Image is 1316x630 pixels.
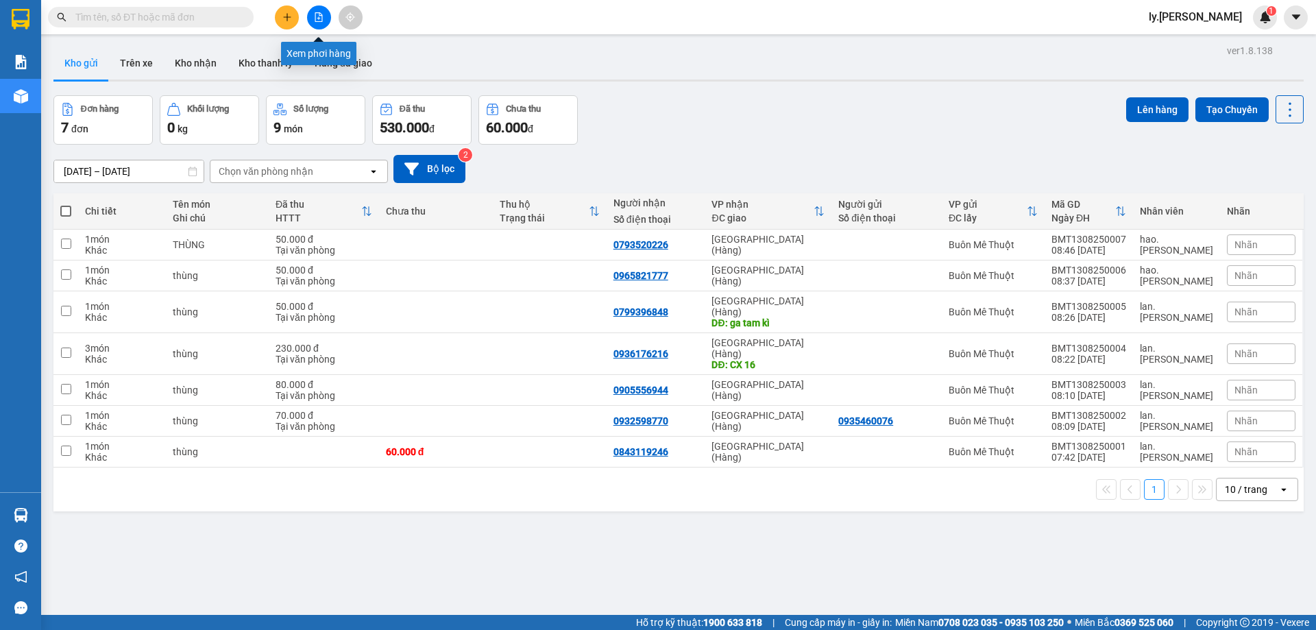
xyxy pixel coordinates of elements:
[1240,618,1250,627] span: copyright
[500,199,589,210] div: Thu hộ
[613,415,668,426] div: 0932598770
[1126,97,1189,122] button: Lên hàng
[711,379,825,401] div: [GEOGRAPHIC_DATA] (Hàng)
[949,239,1038,250] div: Buôn Mê Thuột
[284,123,303,134] span: món
[276,343,372,354] div: 230.000 đ
[386,446,486,457] div: 60.000 đ
[1051,265,1126,276] div: BMT1308250006
[938,617,1064,628] strong: 0708 023 035 - 0935 103 250
[219,165,313,178] div: Chọn văn phòng nhận
[307,5,331,29] button: file-add
[275,5,299,29] button: plus
[949,385,1038,396] div: Buôn Mê Thuột
[1051,410,1126,421] div: BMT1308250002
[613,214,698,225] div: Số điện thoại
[613,239,668,250] div: 0793520226
[276,213,361,223] div: HTTT
[1051,421,1126,432] div: 08:09 [DATE]
[85,421,159,432] div: Khác
[1067,620,1071,625] span: ⚪️
[85,354,159,365] div: Khác
[85,245,159,256] div: Khác
[164,47,228,80] button: Kho nhận
[711,317,825,328] div: DĐ: ga tam kì
[173,239,262,250] div: THÙNG
[1045,193,1133,230] th: Toggle SortBy
[81,104,119,114] div: Đơn hàng
[273,119,281,136] span: 9
[1234,306,1258,317] span: Nhãn
[613,446,668,457] div: 0843119246
[85,206,159,217] div: Chi tiết
[613,348,668,359] div: 0936176216
[711,199,814,210] div: VP nhận
[1140,441,1213,463] div: lan.thaison
[1051,354,1126,365] div: 08:22 [DATE]
[1234,239,1258,250] span: Nhãn
[1140,301,1213,323] div: lan.thaison
[276,234,372,245] div: 50.000 đ
[173,270,262,281] div: thùng
[167,119,175,136] span: 0
[711,234,825,256] div: [GEOGRAPHIC_DATA] (Hàng)
[61,119,69,136] span: 7
[14,601,27,614] span: message
[57,12,66,22] span: search
[269,193,379,230] th: Toggle SortBy
[613,197,698,208] div: Người nhận
[53,95,153,145] button: Đơn hàng7đơn
[711,213,814,223] div: ĐC giao
[1269,6,1274,16] span: 1
[1227,206,1295,217] div: Nhãn
[478,95,578,145] button: Chưa thu60.000đ
[1140,234,1213,256] div: hao.thaison
[1234,446,1258,457] span: Nhãn
[711,441,825,463] div: [GEOGRAPHIC_DATA] (Hàng)
[85,452,159,463] div: Khác
[1140,379,1213,401] div: lan.thaison
[942,193,1045,230] th: Toggle SortBy
[711,295,825,317] div: [GEOGRAPHIC_DATA] (Hàng)
[85,343,159,354] div: 3 món
[1051,213,1115,223] div: Ngày ĐH
[1284,5,1308,29] button: caret-down
[1140,410,1213,432] div: lan.thaison
[1140,265,1213,287] div: hao.thaison
[711,265,825,287] div: [GEOGRAPHIC_DATA] (Hàng)
[1227,43,1273,58] div: ver 1.8.138
[276,410,372,421] div: 70.000 đ
[1234,385,1258,396] span: Nhãn
[85,301,159,312] div: 1 món
[54,160,204,182] input: Select a date range.
[1051,379,1126,390] div: BMT1308250003
[711,410,825,432] div: [GEOGRAPHIC_DATA] (Hàng)
[293,104,328,114] div: Số lượng
[53,47,109,80] button: Kho gửi
[506,104,541,114] div: Chưa thu
[14,55,28,69] img: solution-icon
[276,301,372,312] div: 50.000 đ
[1051,199,1115,210] div: Mã GD
[372,95,472,145] button: Đã thu530.000đ
[1051,301,1126,312] div: BMT1308250005
[1114,617,1173,628] strong: 0369 525 060
[85,379,159,390] div: 1 món
[838,199,935,210] div: Người gửi
[838,415,893,426] div: 0935460076
[276,421,372,432] div: Tại văn phòng
[173,213,262,223] div: Ghi chú
[14,89,28,104] img: warehouse-icon
[160,95,259,145] button: Khối lượng0kg
[228,47,304,80] button: Kho thanh lý
[1225,483,1267,496] div: 10 / trang
[785,615,892,630] span: Cung cấp máy in - giấy in:
[178,123,188,134] span: kg
[281,42,356,65] div: Xem phơi hàng
[486,119,528,136] span: 60.000
[85,234,159,245] div: 1 món
[85,410,159,421] div: 1 món
[276,276,372,287] div: Tại văn phòng
[109,47,164,80] button: Trên xe
[1051,312,1126,323] div: 08:26 [DATE]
